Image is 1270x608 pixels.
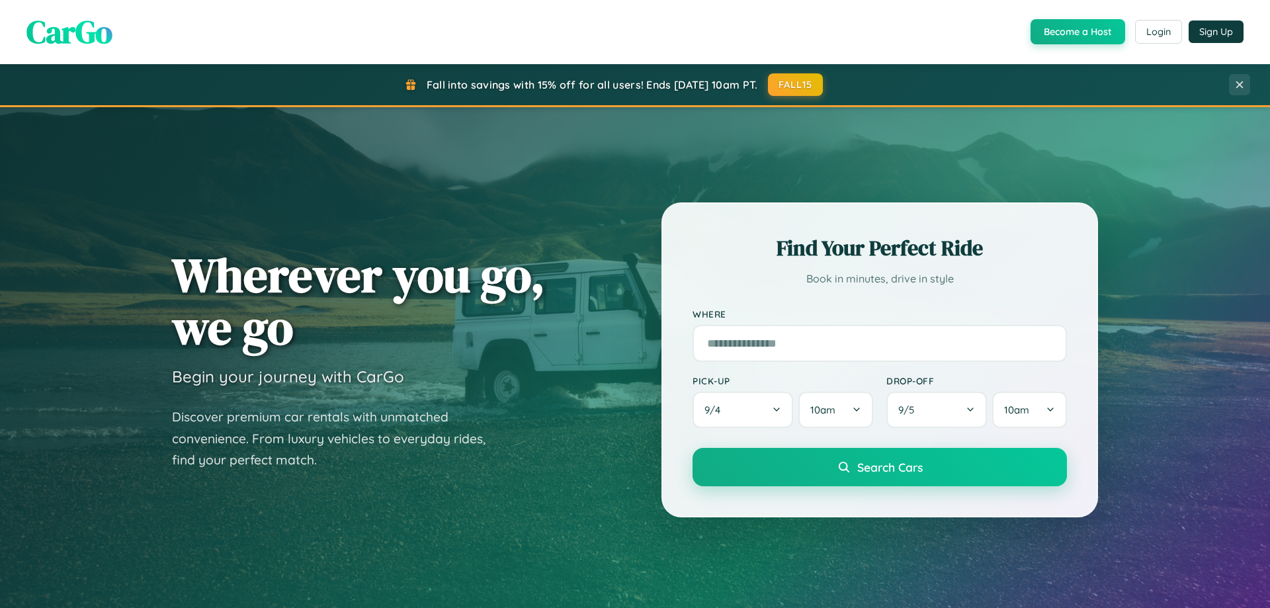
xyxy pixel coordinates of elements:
[427,78,758,91] span: Fall into savings with 15% off for all users! Ends [DATE] 10am PT.
[693,269,1067,288] p: Book in minutes, drive in style
[693,448,1067,486] button: Search Cars
[704,404,727,416] span: 9 / 4
[857,460,923,474] span: Search Cars
[172,249,545,353] h1: Wherever you go, we go
[886,392,987,428] button: 9/5
[798,392,873,428] button: 10am
[886,375,1067,386] label: Drop-off
[1004,404,1029,416] span: 10am
[1031,19,1125,44] button: Become a Host
[898,404,921,416] span: 9 / 5
[693,392,793,428] button: 9/4
[992,392,1067,428] button: 10am
[1135,20,1182,44] button: Login
[693,308,1067,320] label: Where
[172,367,404,386] h3: Begin your journey with CarGo
[26,10,112,54] span: CarGo
[693,234,1067,263] h2: Find Your Perfect Ride
[768,73,824,96] button: FALL15
[693,375,873,386] label: Pick-up
[810,404,835,416] span: 10am
[172,406,503,471] p: Discover premium car rentals with unmatched convenience. From luxury vehicles to everyday rides, ...
[1189,21,1244,43] button: Sign Up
